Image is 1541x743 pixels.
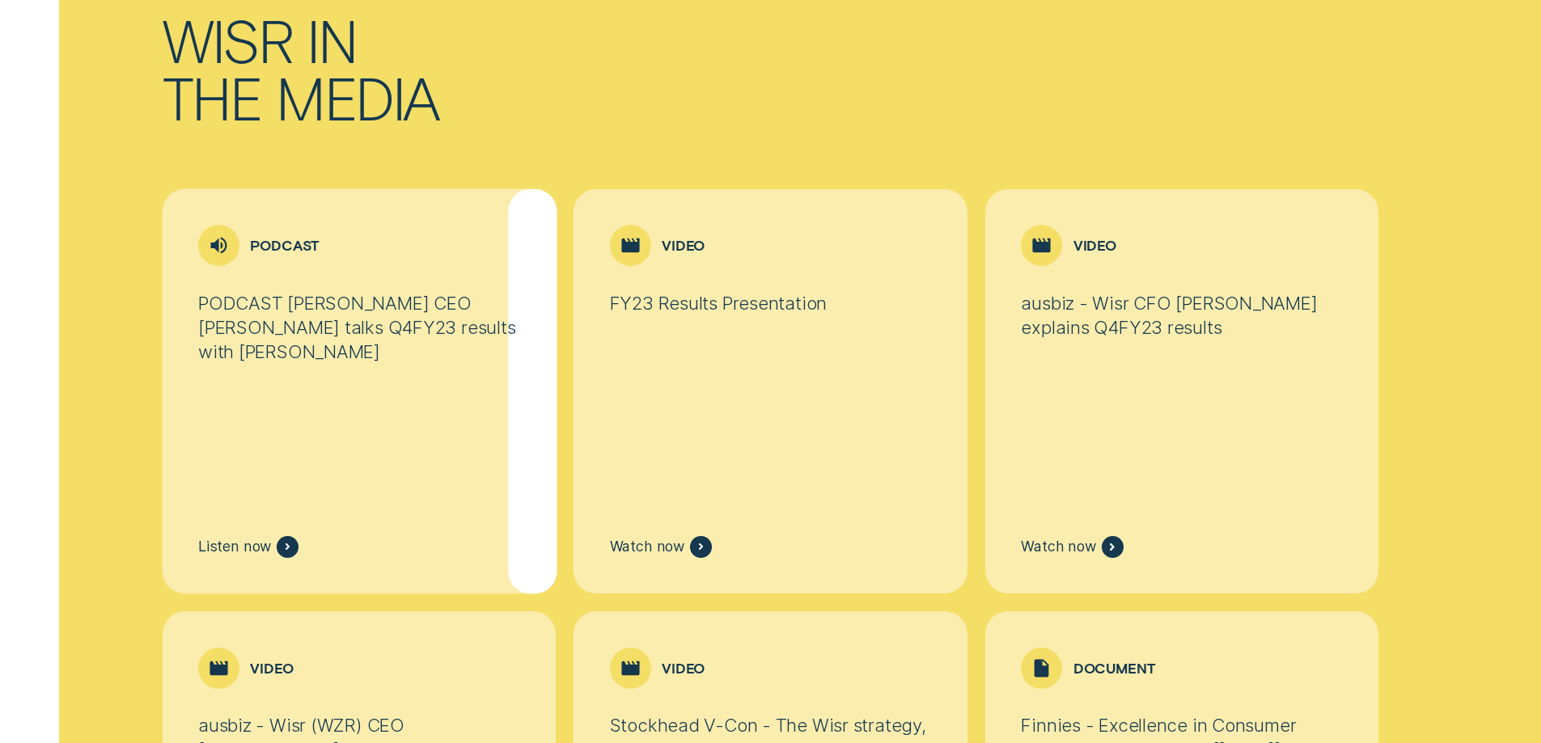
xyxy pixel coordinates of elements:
span: Watch now [610,538,684,555]
a: PodcastPODCAST [PERSON_NAME] CEO [PERSON_NAME] talks Q4FY23 results with [PERSON_NAME]Listen now [163,189,557,593]
div: Video [1073,236,1116,255]
h4: ausbiz - Wisr CFO [PERSON_NAME] explains Q4FY23 results [1021,291,1343,365]
div: Podcast [250,236,320,255]
div: Document [1073,659,1156,678]
h4: FY23 Results Presentation [610,291,932,340]
h4: PODCAST [PERSON_NAME] CEO [PERSON_NAME] talks Q4FY23 results with [PERSON_NAME] [198,291,520,389]
a: VideoFY23 Results PresentationWatch now [574,189,967,593]
a: Videoausbiz - Wisr CFO [PERSON_NAME] explains Q4FY23 resultsWatch now [985,189,1379,593]
div: Video [662,659,705,678]
div: Video [662,236,705,255]
h3: Wisr in the media [163,11,459,189]
div: Video [250,659,293,678]
span: Watch now [1021,538,1095,555]
span: Listen now [198,538,271,555]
